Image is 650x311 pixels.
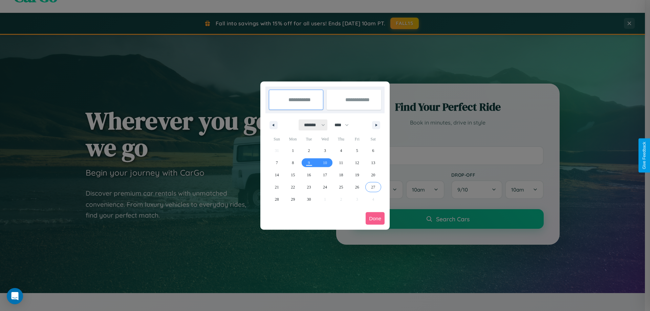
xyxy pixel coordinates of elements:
button: 27 [365,181,381,193]
span: Sat [365,134,381,145]
button: 4 [333,145,349,157]
button: 30 [301,193,317,205]
span: 8 [292,157,294,169]
button: 29 [285,193,301,205]
div: Open Intercom Messenger [7,288,23,304]
span: 16 [307,169,311,181]
span: 17 [323,169,327,181]
button: 2 [301,145,317,157]
button: 20 [365,169,381,181]
button: 16 [301,169,317,181]
span: Mon [285,134,301,145]
button: 11 [333,157,349,169]
span: 24 [323,181,327,193]
span: Tue [301,134,317,145]
button: Done [366,212,385,225]
button: 8 [285,157,301,169]
button: 12 [349,157,365,169]
button: 6 [365,145,381,157]
button: 26 [349,181,365,193]
span: 10 [323,157,327,169]
button: 15 [285,169,301,181]
span: 18 [339,169,343,181]
div: Give Feedback [642,142,647,169]
span: 19 [355,169,359,181]
span: 15 [291,169,295,181]
span: 2 [308,145,310,157]
button: 7 [269,157,285,169]
button: 28 [269,193,285,205]
span: 25 [339,181,343,193]
button: 18 [333,169,349,181]
button: 23 [301,181,317,193]
button: 13 [365,157,381,169]
span: 22 [291,181,295,193]
span: Thu [333,134,349,145]
button: 17 [317,169,333,181]
button: 14 [269,169,285,181]
span: 1 [292,145,294,157]
span: 11 [339,157,343,169]
button: 22 [285,181,301,193]
span: 5 [356,145,358,157]
span: 30 [307,193,311,205]
button: 10 [317,157,333,169]
button: 21 [269,181,285,193]
span: 14 [275,169,279,181]
span: 7 [276,157,278,169]
button: 19 [349,169,365,181]
button: 24 [317,181,333,193]
button: 25 [333,181,349,193]
span: Sun [269,134,285,145]
span: 4 [340,145,342,157]
span: 6 [372,145,374,157]
span: Fri [349,134,365,145]
span: 21 [275,181,279,193]
span: 27 [371,181,375,193]
button: 9 [301,157,317,169]
span: Wed [317,134,333,145]
span: 12 [355,157,359,169]
span: 13 [371,157,375,169]
span: 20 [371,169,375,181]
span: 23 [307,181,311,193]
span: 26 [355,181,359,193]
button: 1 [285,145,301,157]
button: 5 [349,145,365,157]
button: 3 [317,145,333,157]
span: 29 [291,193,295,205]
span: 28 [275,193,279,205]
span: 3 [324,145,326,157]
span: 9 [308,157,310,169]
